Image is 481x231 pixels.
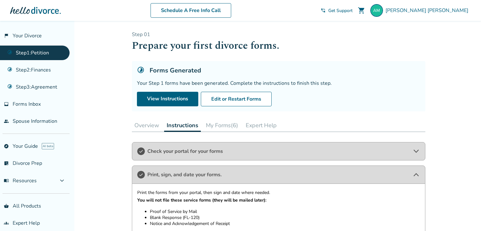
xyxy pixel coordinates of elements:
[147,171,410,178] span: Print, sign, and date your forms.
[4,119,9,124] span: people
[4,161,9,166] span: list_alt_check
[132,31,425,38] p: Step 0 1
[4,221,9,226] span: groups
[58,177,66,184] span: expand_more
[150,209,420,215] li: Proof of Service by Mail
[4,144,9,149] span: explore
[4,178,9,183] span: menu_book
[137,80,420,87] div: Your Step 1 forms have been generated. Complete the instructions to finish this step.
[42,143,54,149] span: AI beta
[150,221,420,227] li: Notice and Acknowledgement of Receipt
[13,101,41,108] span: Forms Inbox
[137,92,198,106] a: View Instructions
[385,7,471,14] span: [PERSON_NAME] [PERSON_NAME]
[151,3,231,18] a: Schedule A Free Info Call
[4,177,37,184] span: Resources
[150,215,420,221] li: Blank Response (FL-120)
[132,119,162,132] button: Overview
[137,189,420,197] p: Print the forms from your portal, then sign and date where needed.
[201,92,272,106] button: Edit or Restart Forms
[137,197,266,203] strong: You will not file these service forms (they will be mailed later):
[321,8,326,13] span: phone_in_talk
[4,33,9,38] span: flag_2
[370,4,383,17] img: antoine.mkblinds@gmail.com
[328,8,353,14] span: Get Support
[4,102,9,107] span: inbox
[164,119,201,132] button: Instructions
[321,8,353,14] a: phone_in_talkGet Support
[243,119,279,132] button: Expert Help
[150,66,201,75] h5: Forms Generated
[358,7,365,14] span: shopping_cart
[147,148,410,155] span: Check your portal for your forms
[203,119,241,132] button: My Forms(6)
[132,38,425,53] h1: Prepare your first divorce forms.
[4,203,9,209] span: shopping_basket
